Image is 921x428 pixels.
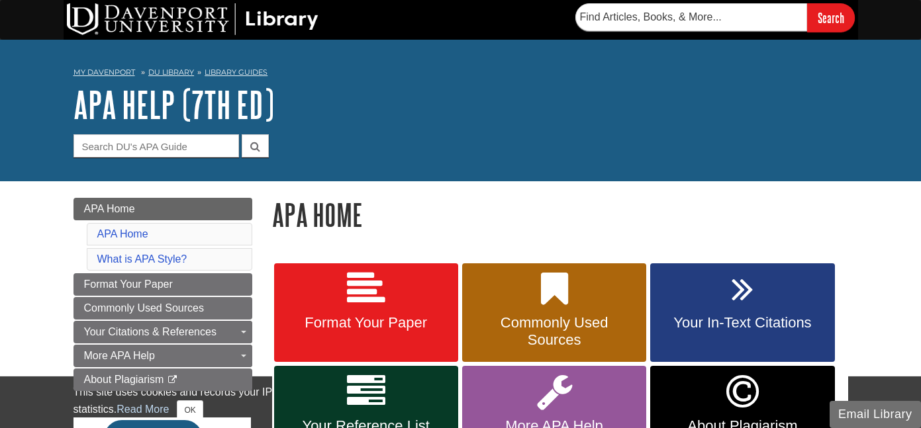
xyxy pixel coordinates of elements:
[807,3,855,32] input: Search
[472,314,636,349] span: Commonly Used Sources
[73,84,274,125] a: APA Help (7th Ed)
[84,203,135,214] span: APA Home
[84,350,155,361] span: More APA Help
[97,253,187,265] a: What is APA Style?
[84,374,164,385] span: About Plagiarism
[97,228,148,239] a: APA Home
[73,134,239,157] input: Search DU's APA Guide
[274,263,458,363] a: Format Your Paper
[660,314,824,331] span: Your In-Text Citations
[284,314,448,331] span: Format Your Paper
[73,345,252,367] a: More APA Help
[462,263,646,363] a: Commonly Used Sources
[575,3,855,32] form: Searches DU Library's articles, books, and more
[575,3,807,31] input: Find Articles, Books, & More...
[830,401,921,428] button: Email Library
[148,67,194,77] a: DU Library
[84,302,204,314] span: Commonly Used Sources
[73,368,252,391] a: About Plagiarism
[650,263,834,363] a: Your In-Text Citations
[73,297,252,320] a: Commonly Used Sources
[73,198,252,220] a: APA Home
[73,321,252,343] a: Your Citations & References
[84,326,217,337] span: Your Citations & References
[73,64,848,85] nav: breadcrumb
[67,3,318,35] img: DU Library
[205,67,267,77] a: Library Guides
[167,376,178,384] i: This link opens in a new window
[73,67,135,78] a: My Davenport
[272,198,848,232] h1: APA Home
[84,278,173,290] span: Format Your Paper
[73,273,252,296] a: Format Your Paper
